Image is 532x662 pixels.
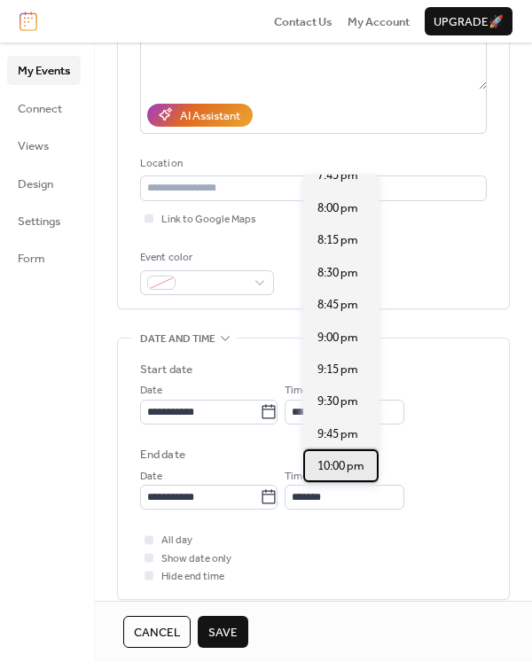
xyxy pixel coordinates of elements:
span: 8:45 pm [317,296,358,314]
a: Views [7,131,81,160]
button: Save [198,616,248,648]
span: 9:00 pm [317,329,358,347]
div: Start date [140,361,192,378]
span: Time [285,382,308,400]
span: Date [140,382,162,400]
div: AI Assistant [180,107,240,125]
a: My Account [348,12,410,30]
span: Settings [18,213,60,230]
span: Date and time [140,331,215,348]
a: Design [7,169,81,198]
span: 9:45 pm [317,425,358,443]
img: logo [20,12,37,31]
span: 9:15 pm [317,361,358,378]
a: My Events [7,56,81,84]
span: Link to Google Maps [161,211,256,229]
span: Views [18,137,49,155]
span: Contact Us [274,13,332,31]
span: All day [161,532,192,549]
div: End date [140,446,185,463]
div: Location [140,155,483,173]
span: 8:15 pm [317,231,358,249]
span: Hide end time [161,568,224,586]
button: Upgrade🚀 [425,7,512,35]
div: Event color [140,249,270,267]
span: My Account [348,13,410,31]
button: AI Assistant [147,104,253,127]
span: 8:00 pm [317,199,358,217]
span: Show date only [161,550,231,568]
a: Form [7,244,81,272]
a: Connect [7,94,81,122]
span: My Events [18,62,70,80]
span: Design [18,175,53,193]
span: 8:30 pm [317,264,358,282]
span: Form [18,250,45,268]
span: Cancel [134,624,180,642]
span: Upgrade 🚀 [434,13,504,31]
span: Time [285,468,308,486]
a: Settings [7,206,81,235]
span: 9:30 pm [317,393,358,410]
span: 7:45 pm [317,167,358,184]
span: Connect [18,100,62,118]
span: Date [140,468,162,486]
span: 10:00 pm [317,457,364,475]
a: Contact Us [274,12,332,30]
button: Cancel [123,616,191,648]
span: Save [208,624,238,642]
